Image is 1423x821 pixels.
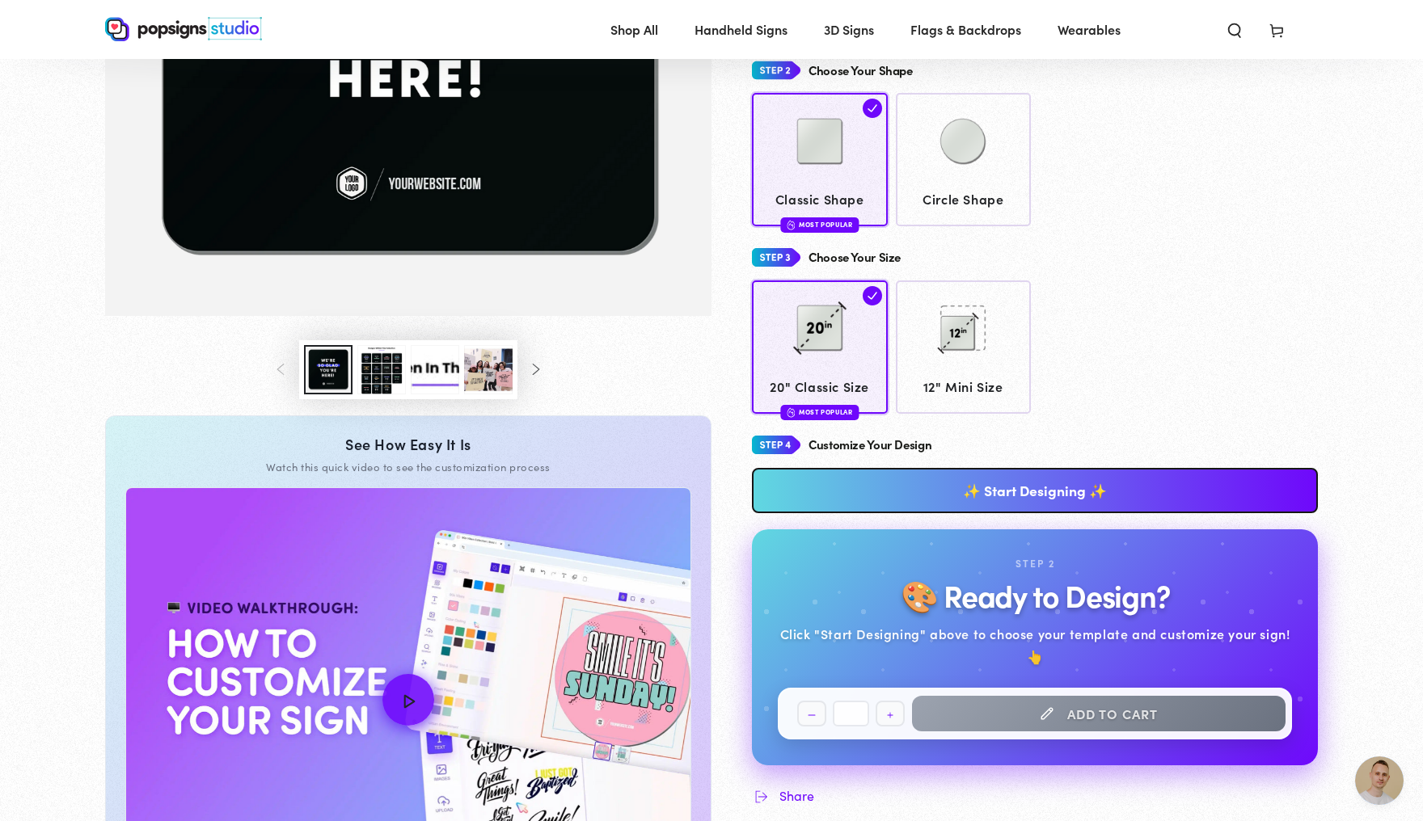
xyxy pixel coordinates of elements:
img: check.svg [863,286,882,305]
a: Handheld Signs [682,8,800,51]
div: Most Popular [780,405,859,420]
img: check.svg [863,99,882,118]
span: Wearables [1058,18,1121,41]
img: Step 3 [752,242,800,272]
h4: Customize Your Design [809,438,931,452]
a: 20 20" Classic Size Most Popular [752,280,888,414]
a: 12 12" Mini Size [896,280,1032,414]
h4: Choose Your Shape [809,64,913,78]
div: Click "Start Designing" above to choose your template and customize your sign! 👆 [778,622,1292,669]
img: Popsigns Studio [105,17,262,41]
span: Shop All [610,18,658,41]
img: Step 2 [752,56,800,86]
button: Load image 1 in gallery view [304,345,353,394]
button: Load image 5 in gallery view [464,345,513,394]
span: Flags & Backdrops [910,18,1021,41]
span: Classic Shape [760,187,880,211]
button: Start Designing First [912,696,1286,731]
h4: Choose Your Size [809,251,901,264]
button: Share [752,785,814,805]
button: Slide left [264,352,299,388]
img: 20 [779,288,860,368]
summary: Search our site [1214,11,1256,47]
div: See How Easy It Is [125,436,691,453]
a: Flags & Backdrops [898,8,1033,51]
span: Share [779,788,814,803]
a: Open chat [1355,756,1404,805]
a: Circle Shape Circle Shape [896,93,1032,226]
span: 3D Signs [824,18,874,41]
a: Classic Shape Classic Shape Most Popular [752,93,888,226]
img: Classic Shape [779,101,860,182]
a: ✨ Start Designing ✨ [752,468,1318,513]
button: Load image 4 in gallery view [411,345,459,394]
span: 12" Mini Size [903,375,1024,398]
div: Step 2 [1016,555,1055,573]
div: Watch this quick video to see the customization process [125,460,691,474]
img: 12 [923,288,1003,368]
span: 20" Classic Size [760,375,880,398]
span: Handheld Signs [695,18,788,41]
img: Step 4 [752,430,800,460]
img: fire.svg [787,406,795,418]
button: Slide right [517,352,553,388]
h2: 🎨 Ready to Design? [901,579,1169,612]
a: Shop All [598,8,670,51]
div: Most Popular [780,217,859,233]
span: Circle Shape [903,187,1024,211]
button: Load image 3 in gallery view [357,345,406,394]
img: fire.svg [787,219,795,230]
a: 3D Signs [812,8,886,51]
img: Circle Shape [923,101,1003,182]
a: Wearables [1045,8,1133,51]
